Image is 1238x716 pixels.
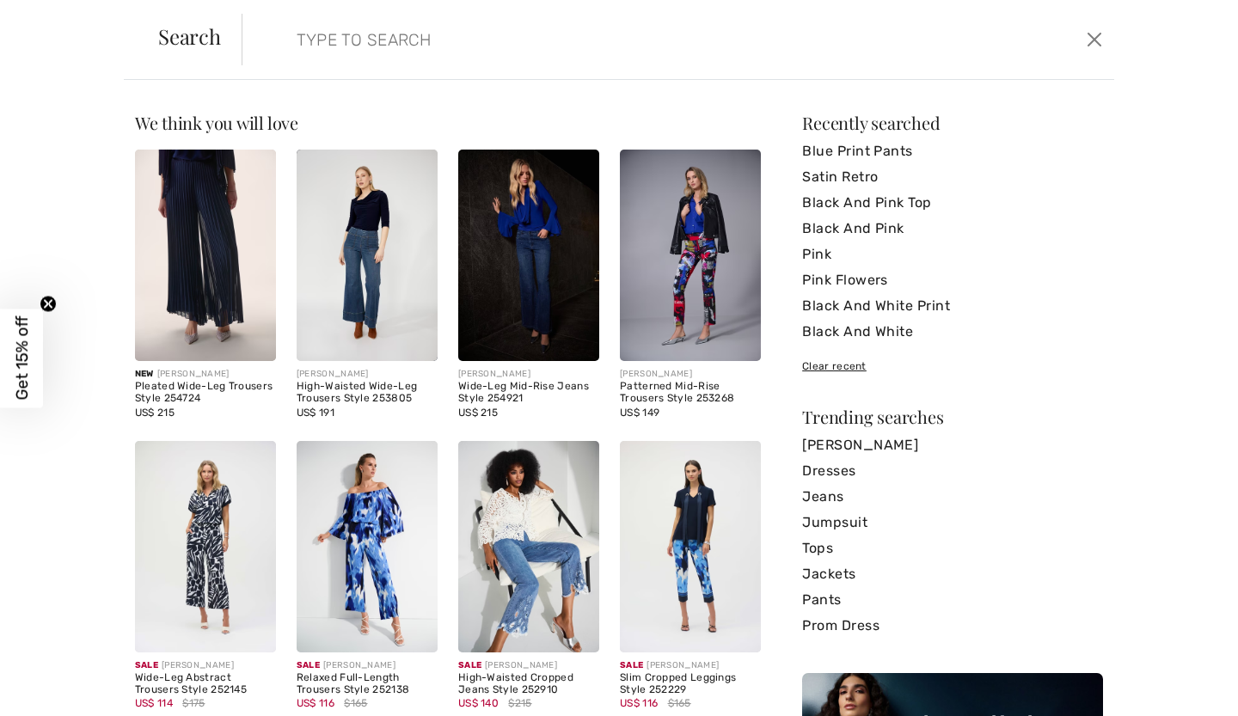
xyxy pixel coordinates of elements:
[620,441,761,652] img: Slim Cropped Leggings Style 252229. Blue/vanilla
[802,242,1103,267] a: Pink
[802,293,1103,319] a: Black And White Print
[458,697,499,709] span: US$ 140
[802,458,1103,484] a: Dresses
[802,164,1103,190] a: Satin Retro
[135,441,276,652] img: Wide-Leg Abstract Trousers Style 252145. Vanilla/Midnight Blue
[1082,26,1107,53] button: Close
[802,535,1103,561] a: Tops
[802,613,1103,639] a: Prom Dress
[135,150,276,361] img: Pleated Wide-Leg Trousers Style 254724. Midnight Blue
[135,660,158,670] span: Sale
[802,587,1103,613] a: Pants
[458,659,599,672] div: [PERSON_NAME]
[802,484,1103,510] a: Jeans
[458,660,481,670] span: Sale
[297,659,438,672] div: [PERSON_NAME]
[284,14,882,65] input: TYPE TO SEARCH
[620,660,643,670] span: Sale
[802,319,1103,345] a: Black And White
[135,407,175,419] span: US$ 215
[802,138,1103,164] a: Blue Print Pants
[135,697,173,709] span: US$ 114
[802,561,1103,587] a: Jackets
[620,697,658,709] span: US$ 116
[297,407,334,419] span: US$ 191
[135,659,276,672] div: [PERSON_NAME]
[668,695,691,711] span: $165
[297,150,438,361] img: High-Waisted Wide-Leg Trousers Style 253805. Blue
[158,26,221,46] span: Search
[458,672,599,696] div: High-Waisted Cropped Jeans Style 252910
[620,659,761,672] div: [PERSON_NAME]
[135,111,298,134] span: We think you will love
[620,368,761,381] div: [PERSON_NAME]
[458,441,599,652] img: High-Waisted Cropped Jeans Style 252910. Denim Medium Blue
[458,407,498,419] span: US$ 215
[182,695,205,711] span: $175
[620,381,761,405] div: Patterned Mid-Rise Trousers Style 253268
[458,381,599,405] div: Wide-Leg Mid-Rise Jeans Style 254921
[135,672,276,696] div: Wide-Leg Abstract Trousers Style 252145
[802,114,1103,132] div: Recently searched
[802,267,1103,293] a: Pink Flowers
[297,441,438,652] img: Relaxed Full-Length Trousers Style 252138. Blue/vanilla
[36,12,82,28] span: 2 new
[802,190,1103,216] a: Black And Pink Top
[458,368,599,381] div: [PERSON_NAME]
[458,150,599,361] img: Wide-Leg Mid-Rise Jeans Style 254921. Denim Medium Blue
[297,660,320,670] span: Sale
[508,695,531,711] span: $215
[297,697,334,709] span: US$ 116
[135,381,276,405] div: Pleated Wide-Leg Trousers Style 254724
[802,408,1103,425] div: Trending searches
[40,295,57,312] button: Close teaser
[344,695,367,711] span: $165
[135,368,276,381] div: [PERSON_NAME]
[802,358,1103,374] div: Clear recent
[802,432,1103,458] a: [PERSON_NAME]
[802,510,1103,535] a: Jumpsuit
[135,369,154,379] span: New
[802,216,1103,242] a: Black And Pink
[12,316,32,401] span: Get 15% off
[620,150,761,361] img: Patterned Mid-Rise Trousers Style 253268. Black/Royal Sapphire
[297,381,438,405] div: High-Waisted Wide-Leg Trousers Style 253805
[297,672,438,696] div: Relaxed Full-Length Trousers Style 252138
[620,407,659,419] span: US$ 149
[620,672,761,696] div: Slim Cropped Leggings Style 252229
[297,368,438,381] div: [PERSON_NAME]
